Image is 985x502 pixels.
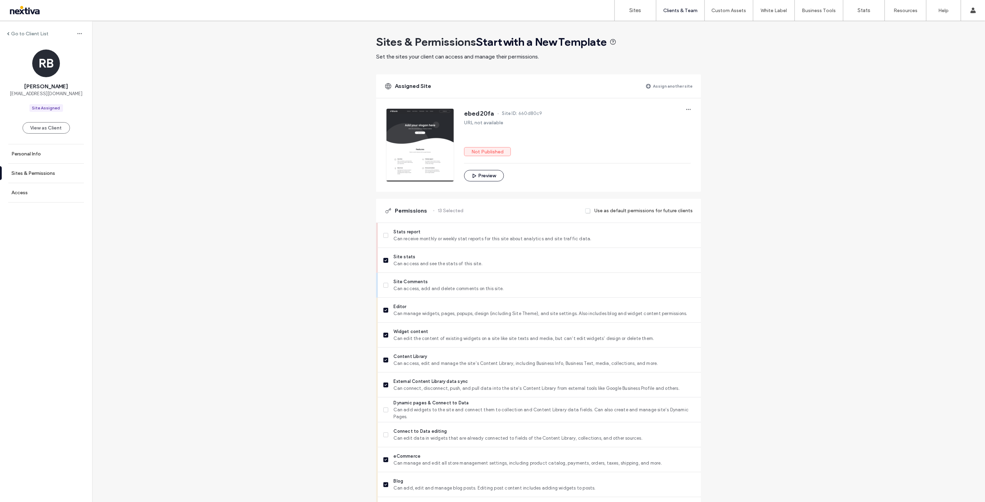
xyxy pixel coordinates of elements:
label: Access [11,190,28,196]
label: Business Tools [802,8,836,14]
div: Site Assigned [32,105,60,111]
span: Help [16,5,30,11]
span: Can edit the content of existing widgets on a site like site texts and media, but can’t edit widg... [394,335,695,342]
span: Blog [394,478,695,485]
span: Can add widgets to the site and connect them to collection and Content Library data fields. Can a... [394,406,695,420]
button: View as Client [23,122,70,134]
span: Assigned Site [395,82,431,90]
label: 13 Selected [438,204,463,217]
span: Sites & Permissions [376,35,607,49]
label: Assign another site [653,80,693,92]
span: Can access, add and delete comments on this site. [394,285,695,292]
span: Can connect, disconnect, push, and pull data into the site’s Content Library from external tools ... [394,385,695,392]
label: Clients & Team [663,8,698,14]
label: Sites & Permissions [11,170,55,176]
span: [EMAIL_ADDRESS][DOMAIN_NAME] [10,90,82,97]
span: Site ID: [502,110,517,117]
span: Can edit data in widgets that are already connected to fields of the Content Library, collections... [394,435,695,442]
label: Custom Assets [712,8,746,14]
label: Use as default permissions for future clients [594,204,693,217]
span: Set the sites your client can access and manage their permissions. [376,53,539,60]
span: Content Library [394,353,695,360]
button: Preview [464,170,504,181]
label: Go to Client List [11,31,48,37]
span: Dynamic pages & Connect to Data [394,400,695,406]
span: Can receive monthly or weekly stat reports for this site about analytics and site traffic data. [394,235,695,242]
span: Site stats [394,253,695,260]
span: [PERSON_NAME] [24,83,68,90]
label: White Label [761,8,787,14]
span: Can manage and edit all store management settings, including product catalog, payments, orders, t... [394,460,695,467]
label: Help [939,8,949,14]
label: Personal Info [11,151,41,157]
span: Can access and see the stats of this site. [394,260,695,267]
span: Can add, edit and manage blog posts. Editing post content includes adding widgets to posts. [394,485,695,492]
span: Can access, edit and manage the site’s Content Library, including Business Info, Business Text, m... [394,360,695,367]
label: URL not available [464,120,503,126]
span: 660d80c9 [518,110,542,117]
span: Permissions [395,207,427,215]
label: Resources [894,8,917,14]
label: Not Published [464,147,511,156]
span: External Content Library data sync [394,378,695,385]
span: Widget content [394,328,695,335]
span: Stats report [394,228,695,235]
span: eCommerce [394,453,695,460]
span: Can manage widgets, pages, popups, design (including Site Theme), and site settings. Also include... [394,310,695,317]
span: Site Comments [394,278,695,285]
span: Connect to Data editing [394,428,695,435]
label: Sites [630,7,641,14]
span: Editor [394,303,695,310]
label: Stats [858,7,870,14]
span: ebed20fa [464,110,494,117]
div: RB [32,50,60,77]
